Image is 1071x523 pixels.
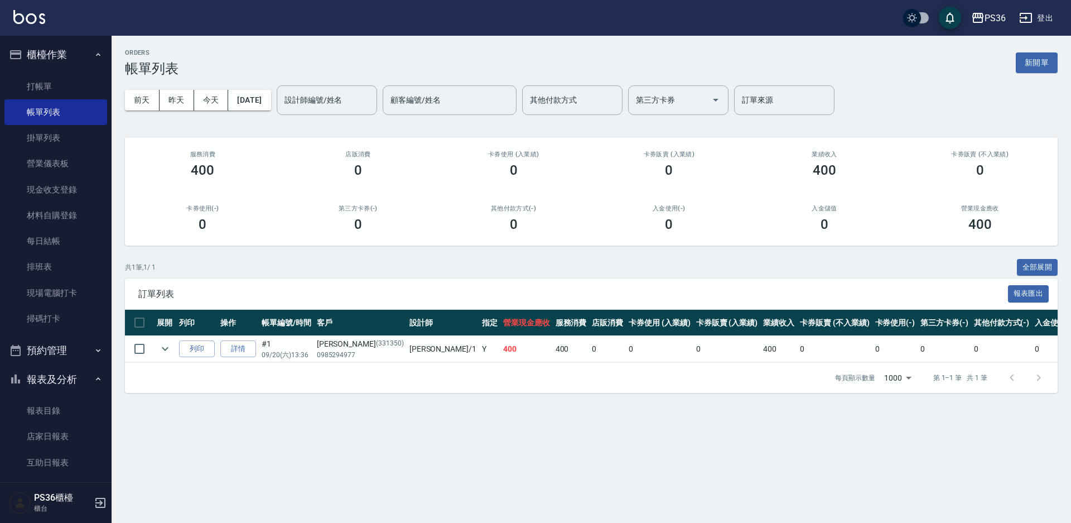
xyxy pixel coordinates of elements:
a: 店家日報表 [4,424,107,449]
button: Open [707,91,725,109]
h2: 卡券販賣 (入業績) [605,151,734,158]
h3: 0 [354,162,362,178]
a: 掛單列表 [4,125,107,151]
h2: 其他付款方式(-) [449,205,578,212]
th: 設計師 [407,310,479,336]
p: 0985294977 [317,350,404,360]
h3: 0 [199,217,206,232]
button: 櫃檯作業 [4,40,107,69]
th: 卡券使用 (入業績) [626,310,693,336]
a: 排班表 [4,254,107,280]
th: 操作 [218,310,259,336]
h2: 第三方卡券(-) [294,205,423,212]
td: 0 [797,336,872,362]
a: 現金收支登錄 [4,177,107,203]
a: 詳情 [220,340,256,358]
th: 帳單編號/時間 [259,310,314,336]
p: 共 1 筆, 1 / 1 [125,262,156,272]
td: 0 [693,336,761,362]
th: 指定 [479,310,500,336]
th: 卡券使用(-) [872,310,918,336]
h3: 0 [665,162,673,178]
button: 今天 [194,90,229,111]
a: 互助排行榜 [4,476,107,501]
h3: 0 [510,162,518,178]
button: 新開單 [1016,52,1058,73]
button: 昨天 [160,90,194,111]
a: 帳單列表 [4,99,107,125]
p: 第 1–1 筆 共 1 筆 [933,373,987,383]
h3: 400 [813,162,836,178]
td: #1 [259,336,314,362]
button: PS36 [967,7,1010,30]
h2: 業績收入 [760,151,889,158]
button: 登出 [1015,8,1058,28]
a: 互助日報表 [4,450,107,476]
th: 卡券販賣 (不入業績) [797,310,872,336]
a: 打帳單 [4,74,107,99]
th: 展開 [154,310,176,336]
h3: 400 [191,162,214,178]
h5: PS36櫃檯 [34,492,91,503]
p: 櫃台 [34,503,91,514]
a: 報表匯出 [1008,288,1049,299]
td: 0 [626,336,693,362]
h3: 0 [976,162,984,178]
button: 列印 [179,340,215,358]
button: 前天 [125,90,160,111]
div: PS36 [985,11,1006,25]
h3: 400 [968,217,992,232]
p: (331350) [376,338,404,350]
h2: 入金使用(-) [605,205,734,212]
a: 報表目錄 [4,398,107,424]
h2: ORDERS [125,49,178,56]
p: 每頁顯示數量 [835,373,875,383]
button: expand row [157,340,173,357]
h2: 卡券販賣 (不入業績) [915,151,1044,158]
div: 1000 [880,363,915,393]
button: 全部展開 [1017,259,1058,276]
a: 掃碼打卡 [4,306,107,332]
th: 營業現金應收 [500,310,553,336]
p: 09/20 (六) 13:36 [262,350,311,360]
td: 0 [589,336,626,362]
h2: 營業現金應收 [915,205,1044,212]
a: 新開單 [1016,57,1058,68]
td: 0 [971,336,1033,362]
span: 訂單列表 [138,289,1008,300]
h2: 卡券使用 (入業績) [449,151,578,158]
th: 第三方卡券(-) [918,310,971,336]
a: 材料自購登錄 [4,203,107,228]
img: Person [9,492,31,514]
th: 客戶 [314,310,407,336]
h2: 店販消費 [294,151,423,158]
th: 業績收入 [760,310,797,336]
h3: 服務消費 [138,151,267,158]
th: 服務消費 [553,310,590,336]
button: 報表及分析 [4,365,107,394]
th: 店販消費 [589,310,626,336]
h3: 0 [510,217,518,232]
button: [DATE] [228,90,271,111]
td: 0 [918,336,971,362]
a: 現場電腦打卡 [4,280,107,306]
th: 列印 [176,310,218,336]
img: Logo [13,10,45,24]
a: 營業儀表板 [4,151,107,176]
td: 400 [553,336,590,362]
button: save [939,7,961,29]
div: [PERSON_NAME] [317,338,404,350]
th: 其他付款方式(-) [971,310,1033,336]
td: Y [479,336,500,362]
button: 報表匯出 [1008,285,1049,303]
button: 預約管理 [4,336,107,365]
h2: 卡券使用(-) [138,205,267,212]
td: 400 [760,336,797,362]
h3: 0 [665,217,673,232]
td: [PERSON_NAME] /1 [407,336,479,362]
h3: 帳單列表 [125,61,178,76]
h3: 0 [821,217,828,232]
th: 卡券販賣 (入業績) [693,310,761,336]
td: 0 [872,336,918,362]
a: 每日結帳 [4,228,107,254]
